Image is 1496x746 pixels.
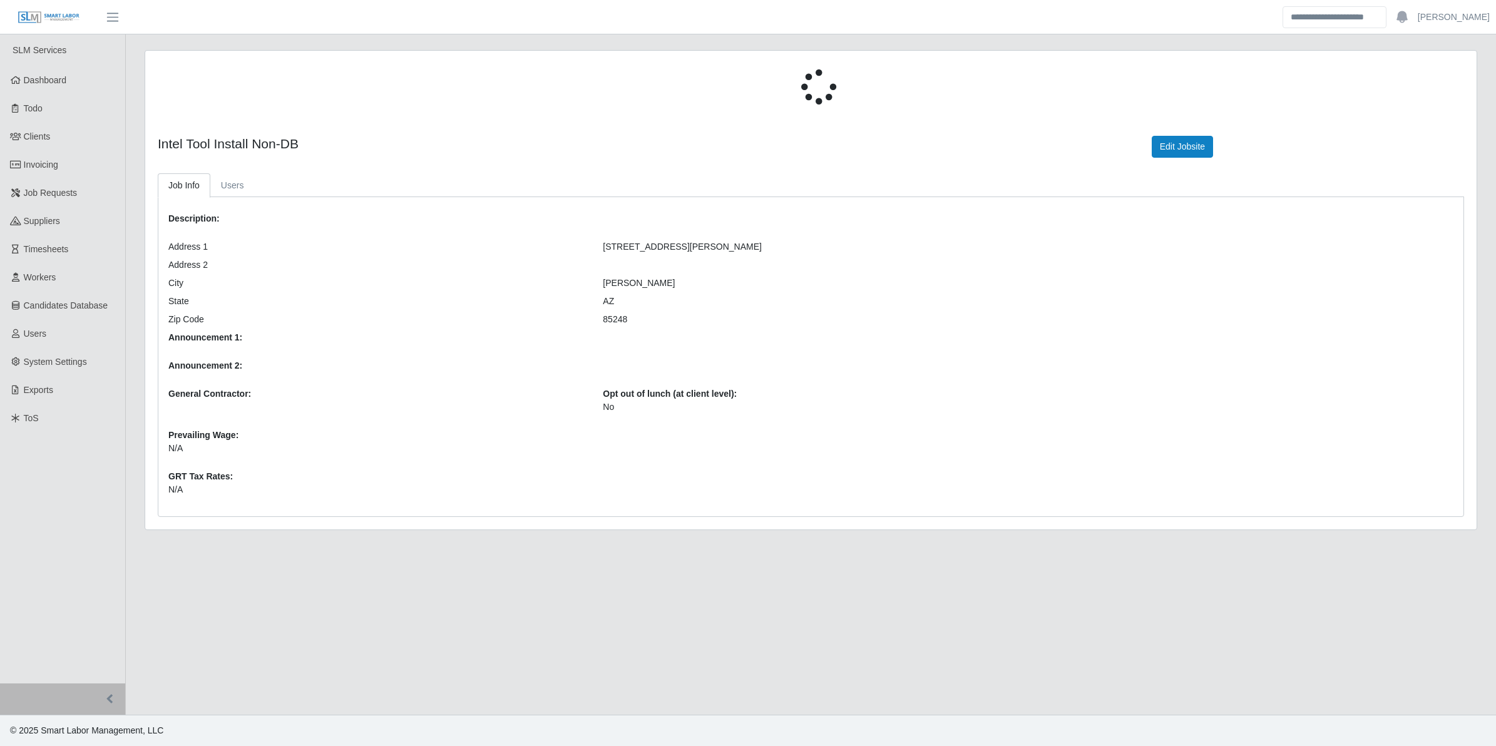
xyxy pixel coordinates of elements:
[24,272,56,282] span: Workers
[24,357,87,367] span: System Settings
[159,258,593,272] div: Address 2
[24,300,108,310] span: Candidates Database
[210,173,255,198] a: Users
[603,401,1018,414] p: No
[1152,136,1213,158] a: Edit Jobsite
[159,313,593,326] div: Zip Code
[168,389,251,399] b: General Contractor:
[24,160,58,170] span: Invoicing
[24,413,39,423] span: ToS
[24,103,43,113] span: Todo
[24,244,69,254] span: Timesheets
[18,11,80,24] img: SLM Logo
[24,188,78,198] span: Job Requests
[24,385,53,395] span: Exports
[1283,6,1386,28] input: Search
[168,332,242,342] b: Announcement 1:
[168,471,233,481] b: GRT Tax Rates:
[593,240,1028,253] div: [STREET_ADDRESS][PERSON_NAME]
[593,295,1028,308] div: AZ
[159,295,593,308] div: State
[13,45,66,55] span: SLM Services
[159,240,593,253] div: Address 1
[168,483,1019,496] p: N/A
[603,389,737,399] b: Opt out of lunch (at client level):
[10,725,163,735] span: © 2025 Smart Labor Management, LLC
[24,216,60,226] span: Suppliers
[168,430,238,440] b: Prevailing Wage:
[593,277,1028,290] div: [PERSON_NAME]
[158,136,1133,151] h4: Intel Tool Install Non-DB
[1418,11,1490,24] a: [PERSON_NAME]
[24,131,51,141] span: Clients
[158,173,210,198] a: Job Info
[24,329,47,339] span: Users
[168,442,1019,455] p: N/A
[159,277,593,290] div: City
[168,213,220,223] b: Description:
[593,313,1028,326] div: 85248
[24,75,67,85] span: Dashboard
[168,360,242,370] b: Announcement 2:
